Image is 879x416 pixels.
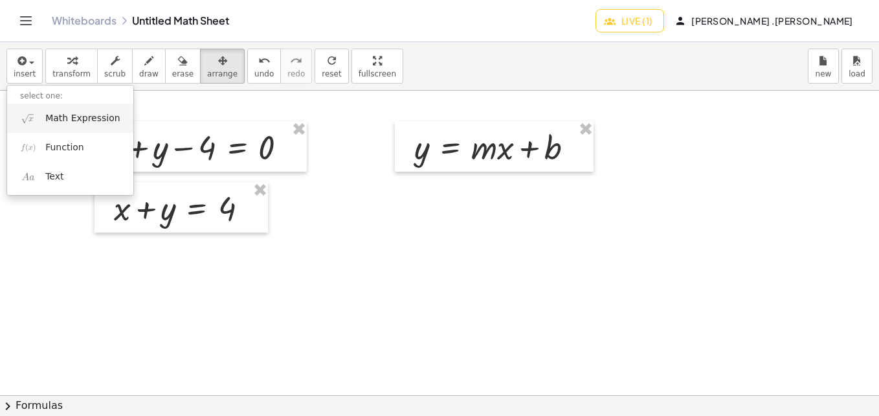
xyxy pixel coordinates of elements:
[315,49,348,84] button: refreshreset
[20,169,36,185] img: Aa.png
[326,53,338,69] i: refresh
[139,69,159,78] span: draw
[280,49,312,84] button: redoredo
[207,69,238,78] span: arrange
[52,14,117,27] a: Whiteboards
[247,49,281,84] button: undoundo
[104,69,126,78] span: scrub
[816,69,832,78] span: new
[45,112,120,125] span: Math Expression
[606,15,652,27] span: Live (1)
[7,133,133,162] a: Function
[290,53,302,69] i: redo
[667,9,863,32] button: [PERSON_NAME] .[PERSON_NAME]
[52,69,91,78] span: transform
[595,9,663,32] button: Live (1)
[254,69,274,78] span: undo
[287,69,305,78] span: redo
[97,49,133,84] button: scrub
[351,49,403,84] button: fullscreen
[841,49,873,84] button: load
[322,69,341,78] span: reset
[200,49,245,84] button: arrange
[258,53,271,69] i: undo
[7,163,133,192] a: Text
[359,69,396,78] span: fullscreen
[7,104,133,133] a: Math Expression
[45,141,84,154] span: Function
[45,49,98,84] button: transform
[6,49,43,84] button: insert
[132,49,166,84] button: draw
[20,139,36,156] img: f_x.png
[849,69,865,78] span: load
[20,110,36,126] img: sqrt_x.png
[677,15,853,27] span: [PERSON_NAME] .[PERSON_NAME]
[14,69,36,78] span: insert
[165,49,201,84] button: erase
[172,69,194,78] span: erase
[16,10,36,31] button: Toggle navigation
[7,89,133,104] li: select one:
[45,170,63,183] span: Text
[808,49,839,84] button: new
